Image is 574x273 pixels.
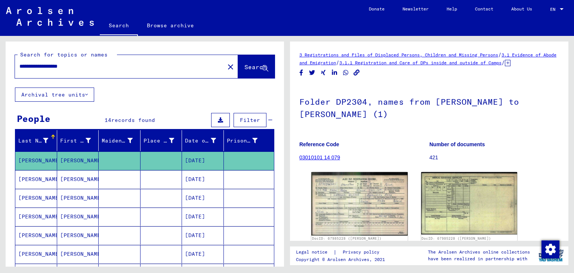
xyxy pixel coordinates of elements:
[102,135,142,147] div: Maiden Name
[238,55,275,78] button: Search
[18,135,58,147] div: Last Name
[111,117,155,123] span: records found
[226,62,235,71] mat-icon: close
[57,208,99,226] mat-cell: [PERSON_NAME]
[182,208,224,226] mat-cell: [DATE]
[15,130,57,151] mat-header-cell: Last Name
[6,7,94,26] img: Arolsen_neg.svg
[15,170,57,188] mat-cell: [PERSON_NAME]
[311,172,408,235] img: 001.jpg
[138,16,203,34] a: Browse archive
[234,113,266,127] button: Filter
[185,137,216,145] div: Date of Birth
[342,68,350,77] button: Share on WhatsApp
[498,51,502,58] span: /
[57,226,99,245] mat-cell: [PERSON_NAME]
[353,68,361,77] button: Copy link
[296,248,333,256] a: Legal notice
[299,52,498,58] a: 3 Registrations and Files of Displaced Persons, Children and Missing Persons
[422,236,491,240] a: DocID: 67985228 ([PERSON_NAME])
[57,170,99,188] mat-cell: [PERSON_NAME]
[299,141,339,147] b: Reference Code
[182,170,224,188] mat-cell: [DATE]
[541,240,559,258] img: Change consent
[185,135,225,147] div: Date of Birth
[15,208,57,226] mat-cell: [PERSON_NAME]
[337,248,388,256] a: Privacy policy
[15,151,57,170] mat-cell: [PERSON_NAME]
[182,245,224,263] mat-cell: [DATE]
[100,16,138,36] a: Search
[502,59,505,66] span: /
[143,137,175,145] div: Place of Birth
[240,117,260,123] span: Filter
[15,88,94,102] button: Archival tree units
[18,137,48,145] div: Last Name
[15,245,57,263] mat-cell: [PERSON_NAME]
[429,154,559,162] p: 421
[227,137,258,145] div: Prisoner #
[308,68,316,77] button: Share on Twitter
[182,226,224,245] mat-cell: [DATE]
[182,189,224,207] mat-cell: [DATE]
[421,172,518,234] img: 002.jpg
[299,85,559,130] h1: Folder DP2304, names from [PERSON_NAME] to [PERSON_NAME] (1)
[320,68,327,77] button: Share on Xing
[60,135,101,147] div: First Name
[57,130,99,151] mat-header-cell: First Name
[182,130,224,151] mat-header-cell: Date of Birth
[15,189,57,207] mat-cell: [PERSON_NAME]
[428,255,530,262] p: have been realized in partnership with
[550,7,558,12] span: EN
[57,151,99,170] mat-cell: [PERSON_NAME]
[143,135,184,147] div: Place of Birth
[102,137,133,145] div: Maiden Name
[99,130,141,151] mat-header-cell: Maiden Name
[244,63,267,71] span: Search
[141,130,182,151] mat-header-cell: Place of Birth
[57,245,99,263] mat-cell: [PERSON_NAME]
[20,51,108,58] mat-label: Search for topics or names
[297,68,305,77] button: Share on Facebook
[223,59,238,74] button: Clear
[296,248,388,256] div: |
[429,141,485,147] b: Number of documents
[17,112,50,125] div: People
[331,68,339,77] button: Share on LinkedIn
[299,154,340,160] a: 03010101 14 079
[60,137,91,145] div: First Name
[339,60,502,65] a: 3.1.1 Registration and Care of DPs inside and outside of Camps
[227,135,267,147] div: Prisoner #
[312,236,382,240] a: DocID: 67985228 ([PERSON_NAME])
[105,117,111,123] span: 14
[336,59,339,66] span: /
[296,256,388,263] p: Copyright © Arolsen Archives, 2021
[57,189,99,207] mat-cell: [PERSON_NAME]
[537,246,565,265] img: yv_logo.png
[182,151,224,170] mat-cell: [DATE]
[428,249,530,255] p: The Arolsen Archives online collections
[224,130,274,151] mat-header-cell: Prisoner #
[15,226,57,245] mat-cell: [PERSON_NAME]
